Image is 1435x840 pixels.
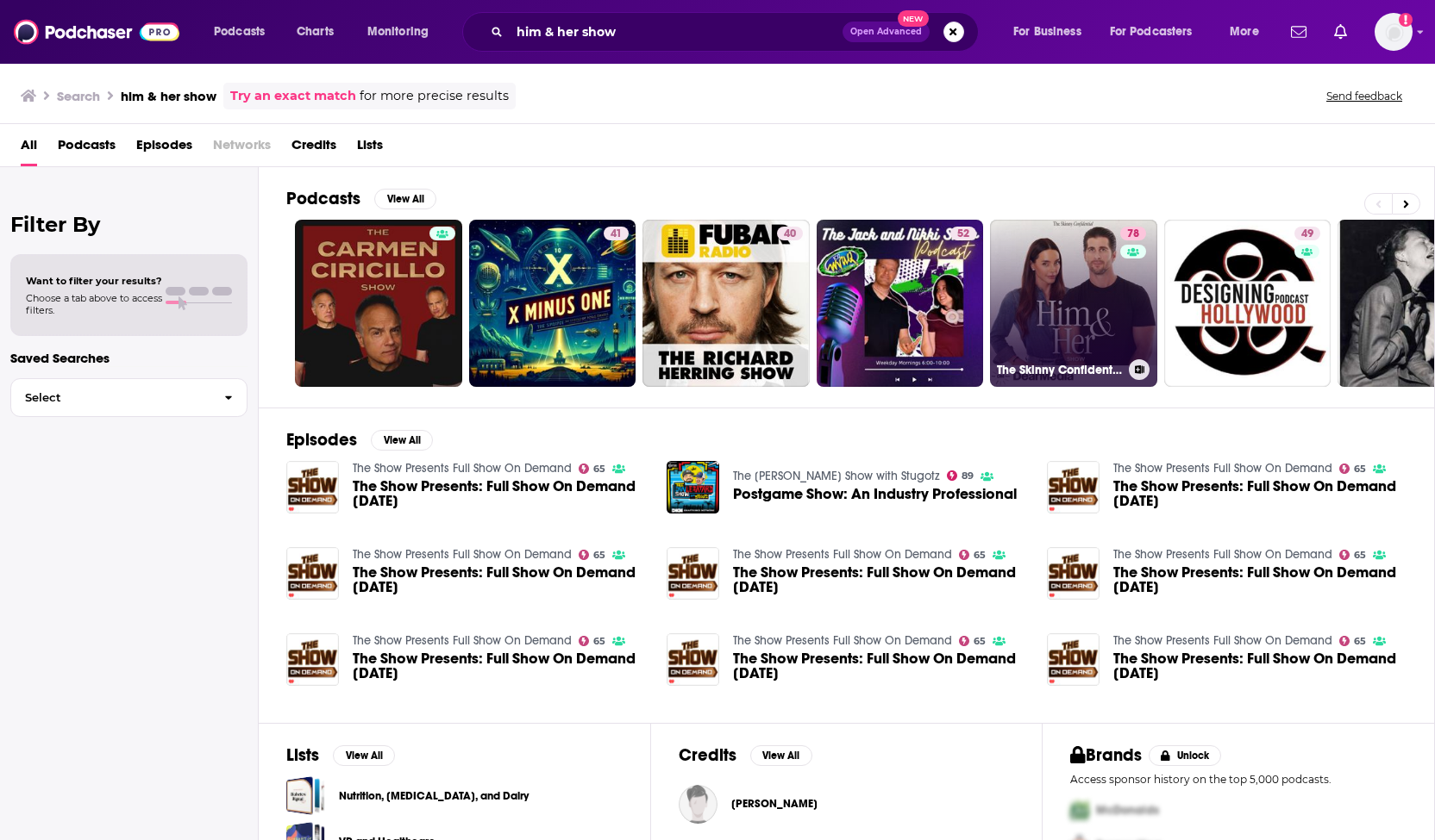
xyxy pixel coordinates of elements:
[1047,633,1100,686] img: The Show Presents: Full Show On Demand 4.24.19
[997,363,1122,377] h3: The Skinny Confidential Him & Her Show
[843,22,930,42] button: Open AdvancedNew
[353,651,646,681] span: The Show Presents: Full Show On Demand [DATE]
[353,651,646,681] a: The Show Presents: Full Show On Demand 6.04.20
[355,18,451,46] button: open menu
[777,227,803,240] a: 40
[57,88,100,104] h3: Search
[353,565,646,594] span: The Show Presents: Full Show On Demand [DATE]
[679,744,736,766] h2: Credits
[297,20,334,44] span: Charts
[14,16,179,48] img: Podchaser - Follow, Share and Rate Podcasts
[286,188,436,209] a: PodcastsView All
[898,10,929,27] span: New
[1120,227,1146,240] a: 78
[1284,17,1313,47] a: Show notifications dropdown
[1113,461,1332,476] a: The Show Presents Full Show On Demand
[1113,651,1407,681] span: The Show Presents: Full Show On Demand [DATE]
[1063,793,1096,828] img: First Pro Logo
[1113,479,1407,508] a: The Show Presents: Full Show On Demand 3.12.20
[733,565,1026,594] span: The Show Presents: Full Show On Demand [DATE]
[285,18,344,46] a: Charts
[1113,479,1407,508] span: The Show Presents: Full Show On Demand [DATE]
[1013,20,1081,44] span: For Business
[959,550,987,560] a: 65
[679,744,812,766] a: CreditsView All
[974,638,986,645] span: 65
[1113,565,1407,594] span: The Show Presents: Full Show On Demand [DATE]
[667,547,719,600] img: The Show Presents: Full Show On Demand 12.01.20
[1339,636,1367,646] a: 65
[733,633,952,648] a: The Show Presents Full Show On Demand
[733,651,1026,681] span: The Show Presents: Full Show On Demand [DATE]
[611,226,622,243] span: 41
[990,220,1157,387] a: 78The Skinny Confidential Him & Her Show
[469,220,636,387] a: 41
[667,461,719,513] img: Postgame Show: An Industry Professional
[1230,20,1259,44] span: More
[950,227,976,240] a: 52
[10,378,248,417] button: Select
[286,744,319,766] h2: Lists
[286,429,433,451] a: EpisodesView All
[353,479,646,508] a: The Show Presents: Full Show On Demand 10.01.18
[291,131,336,166] span: Credits
[667,633,719,686] a: The Show Presents: Full Show On Demand 1.15.21
[959,636,987,646] a: 65
[1110,20,1193,44] span: For Podcasters
[593,465,605,473] span: 65
[733,651,1026,681] a: The Show Presents: Full Show On Demand 1.15.21
[679,776,1015,831] button: Michael BosstickMichael Bosstick
[1047,547,1100,600] a: The Show Presents: Full Show On Demand 2.19.21
[1127,226,1139,243] span: 78
[1354,638,1366,645] span: 65
[353,547,572,562] a: The Show Presents Full Show On Demand
[1218,18,1281,46] button: open menu
[26,275,162,287] span: Want to filter your results?
[642,220,810,387] a: 40
[1301,226,1313,243] span: 49
[1070,744,1142,766] h2: Brands
[733,487,1017,501] a: Postgame Show: An Industry Professional
[58,131,116,166] a: Podcasts
[286,461,339,513] a: The Show Presents: Full Show On Demand 10.01.18
[10,212,248,237] h2: Filter By
[353,479,646,508] span: The Show Presents: Full Show On Demand [DATE]
[679,785,717,824] img: Michael Bosstick
[1113,633,1332,648] a: The Show Presents Full Show On Demand
[957,226,969,243] span: 52
[1047,461,1100,513] a: The Show Presents: Full Show On Demand 3.12.20
[1164,220,1332,387] a: 49
[1375,13,1413,51] img: User Profile
[733,547,952,562] a: The Show Presents Full Show On Demand
[136,131,192,166] a: Episodes
[579,550,606,560] a: 65
[21,131,37,166] a: All
[731,797,818,811] span: [PERSON_NAME]
[1113,651,1407,681] a: The Show Presents: Full Show On Demand 4.24.19
[1375,13,1413,51] button: Show profile menu
[339,787,529,806] a: Nutrition, [MEDICAL_DATA], and Dairy
[947,470,974,481] a: 89
[1399,13,1413,27] svg: Add a profile image
[784,226,796,243] span: 40
[1113,547,1332,562] a: The Show Presents Full Show On Demand
[1354,465,1366,473] span: 65
[10,350,248,366] p: Saved Searches
[1096,803,1159,818] span: McDonalds
[479,12,995,52] div: Search podcasts, credits, & more...
[286,633,339,686] img: The Show Presents: Full Show On Demand 6.04.20
[974,551,986,559] span: 65
[286,776,325,815] a: Nutrition, Diabetes, and Dairy
[230,86,356,106] a: Try an exact match
[593,638,605,645] span: 65
[26,292,162,316] span: Choose a tab above to access filters.
[357,131,383,166] a: Lists
[1001,18,1103,46] button: open menu
[353,461,572,476] a: The Show Presents Full Show On Demand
